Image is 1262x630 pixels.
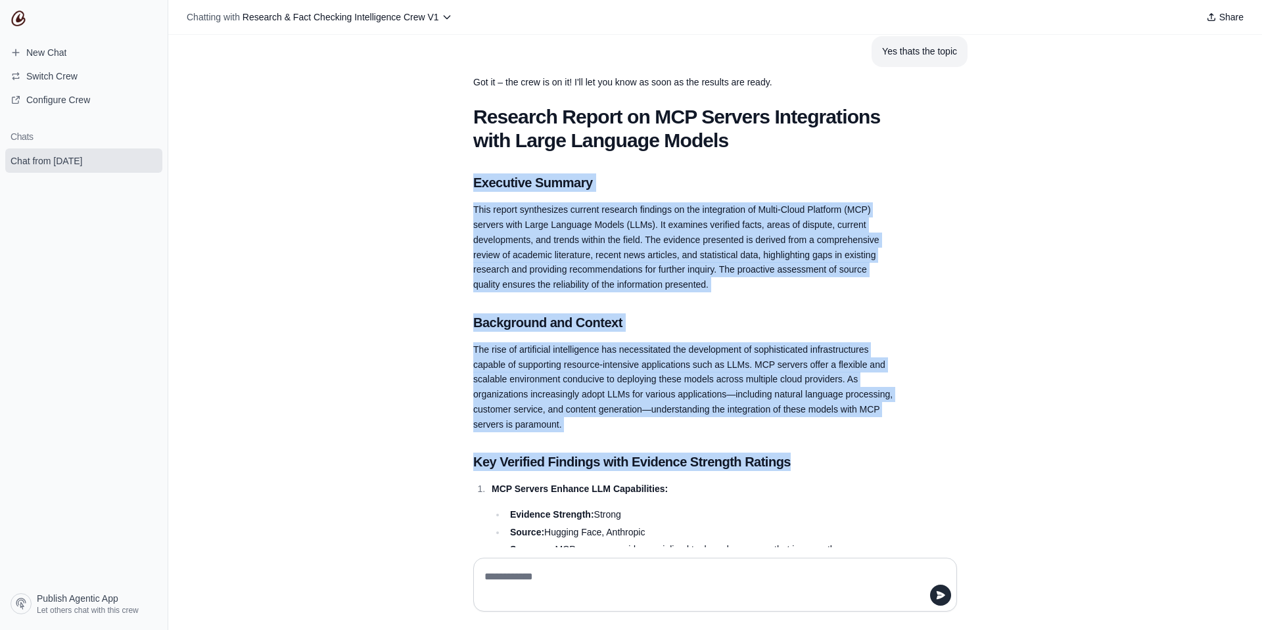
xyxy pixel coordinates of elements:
[243,12,439,22] span: Research & Fact Checking Intelligence Crew V1
[473,173,894,192] h2: Executive Summary
[506,507,894,522] li: Strong
[187,11,240,24] span: Chatting with
[463,67,904,98] section: Response
[181,8,457,26] button: Chatting with Research & Fact Checking Intelligence Crew V1
[473,105,894,152] h1: Research Report on MCP Servers Integrations with Large Language Models
[882,44,957,59] div: Yes thats the topic
[473,313,894,332] h2: Background and Context
[37,605,139,616] span: Let others chat with this crew
[473,202,894,292] p: This report synthesizes current research findings on the integration of Multi-Cloud Platform (MCP...
[473,75,894,90] p: Got it – the crew is on it! I'll let you know as soon as the results are ready.
[510,544,555,554] strong: Summary:
[1201,8,1249,26] button: Share
[473,453,894,471] h2: Key Verified Findings with Evidence Strength Ratings
[11,11,26,26] img: CrewAI Logo
[26,93,90,106] span: Configure Crew
[5,89,162,110] a: Configure Crew
[872,36,968,67] section: User message
[506,525,894,540] li: Hugging Face, Anthropic
[1219,11,1244,24] span: Share
[11,154,82,168] span: Chat from [DATE]
[510,527,544,537] strong: Source:
[492,484,668,494] strong: MCP Servers Enhance LLM Capabilities:
[5,148,162,173] a: Chat from [DATE]
[510,509,594,520] strong: Evidence Strength:
[5,66,162,87] button: Switch Crew
[5,42,162,63] a: New Chat
[37,592,118,605] span: Publish Agentic App
[506,542,894,572] li: MCP servers provide specialized tools and resources that improve the performance and scalability ...
[26,46,66,59] span: New Chat
[5,588,162,619] a: Publish Agentic App Let others chat with this crew
[26,70,78,83] span: Switch Crew
[473,342,894,432] p: The rise of artificial intelligence has necessitated the development of sophisticated infrastruct...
